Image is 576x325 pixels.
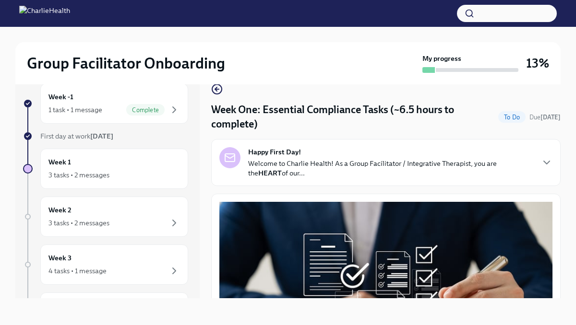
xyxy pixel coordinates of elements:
strong: HEART [258,169,282,177]
h2: Group Facilitator Onboarding [27,54,225,73]
h6: Week 1 [48,157,71,167]
strong: Happy First Day! [248,147,301,157]
strong: [DATE] [90,132,113,140]
div: 1 task • 1 message [48,105,102,115]
h6: Week 2 [48,205,72,215]
span: Due [529,114,561,121]
h6: Week 3 [48,253,72,263]
h6: Week -1 [48,92,73,102]
div: 4 tasks • 1 message [48,266,107,276]
strong: My progress [422,54,461,63]
div: 3 tasks • 2 messages [48,218,109,228]
a: First day at work[DATE] [23,131,188,141]
div: 3 tasks • 2 messages [48,170,109,180]
span: First day at work [40,132,113,140]
p: Welcome to Charlie Health! As a Group Facilitator / Integrative Therapist, you are the of our... [248,159,533,178]
strong: [DATE] [540,114,561,121]
h4: Week One: Essential Compliance Tasks (~6.5 hours to complete) [211,103,494,131]
span: To Do [498,114,526,121]
a: Week 34 tasks • 1 message [23,244,188,285]
h3: 13% [526,55,549,72]
img: CharlieHealth [19,6,70,21]
a: Week -11 task • 1 messageComplete [23,83,188,124]
a: Week 23 tasks • 2 messages [23,197,188,237]
span: Complete [126,106,165,114]
span: September 9th, 2025 10:00 [529,113,561,122]
a: Week 13 tasks • 2 messages [23,149,188,189]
